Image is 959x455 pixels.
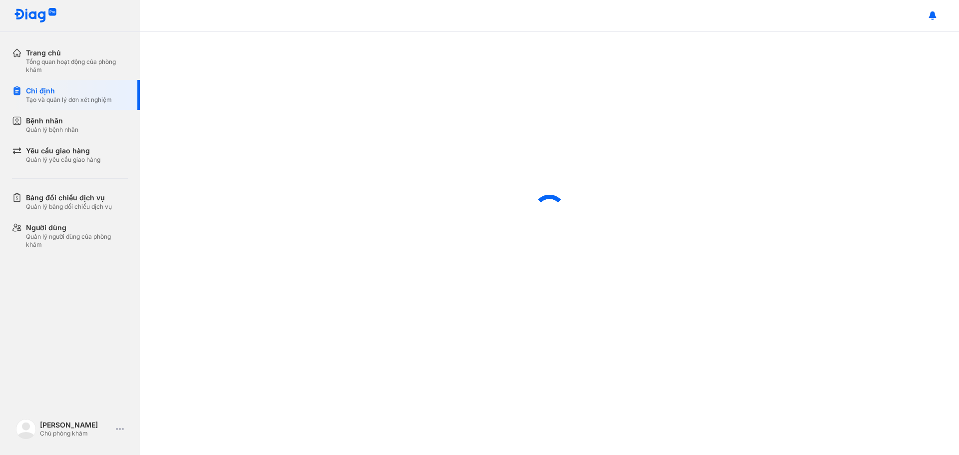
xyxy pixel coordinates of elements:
[40,421,112,430] div: [PERSON_NAME]
[26,193,112,203] div: Bảng đối chiếu dịch vụ
[26,58,128,74] div: Tổng quan hoạt động của phòng khám
[26,233,128,249] div: Quản lý người dùng của phòng khám
[26,96,112,104] div: Tạo và quản lý đơn xét nghiệm
[26,223,128,233] div: Người dùng
[26,116,78,126] div: Bệnh nhân
[26,48,128,58] div: Trang chủ
[40,430,112,438] div: Chủ phòng khám
[16,419,36,439] img: logo
[26,126,78,134] div: Quản lý bệnh nhân
[14,8,57,23] img: logo
[26,203,112,211] div: Quản lý bảng đối chiếu dịch vụ
[26,146,100,156] div: Yêu cầu giao hàng
[26,86,112,96] div: Chỉ định
[26,156,100,164] div: Quản lý yêu cầu giao hàng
